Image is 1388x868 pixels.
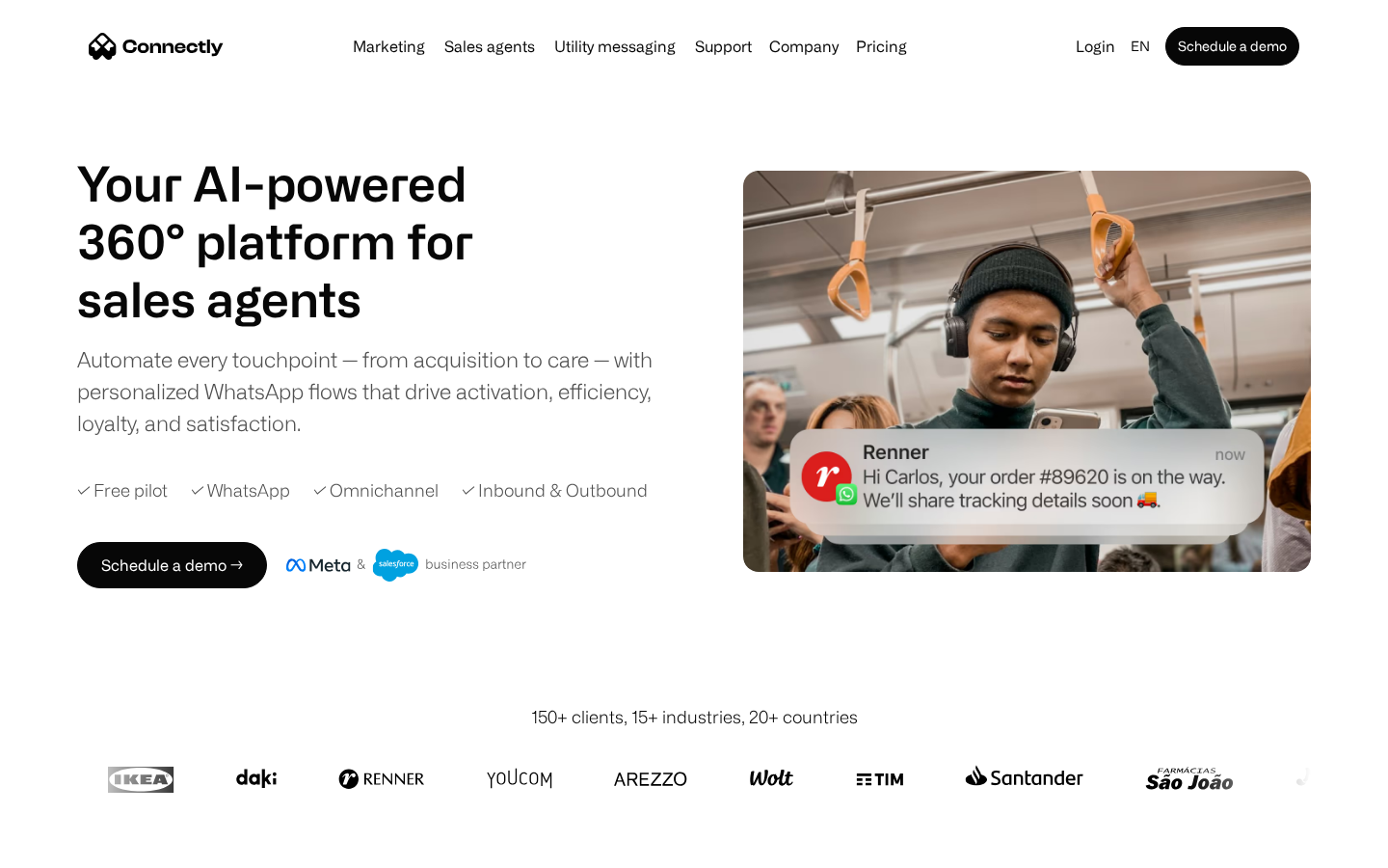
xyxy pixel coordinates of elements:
[191,477,290,503] div: ✓ WhatsApp
[77,154,520,270] h1: Your AI-powered 360° platform for
[286,549,527,582] img: Meta and Salesforce business partner badge.
[531,704,858,730] div: 150+ clients, 15+ industries, 20+ countries
[1131,33,1150,60] div: en
[345,39,433,54] a: Marketing
[687,39,760,54] a: Support
[848,39,915,54] a: Pricing
[769,33,839,60] div: Company
[547,39,683,54] a: Utility messaging
[437,39,543,54] a: Sales agents
[77,542,267,588] a: Schedule a demo →
[462,477,648,503] div: ✓ Inbound & Outbound
[19,832,116,861] aside: Language selected: English
[77,270,520,328] h1: sales agents
[77,477,168,503] div: ✓ Free pilot
[39,834,116,861] ul: Language list
[77,343,684,439] div: Automate every touchpoint — from acquisition to care — with personalized WhatsApp flows that driv...
[313,477,439,503] div: ✓ Omnichannel
[1068,33,1123,60] a: Login
[1165,27,1299,66] a: Schedule a demo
